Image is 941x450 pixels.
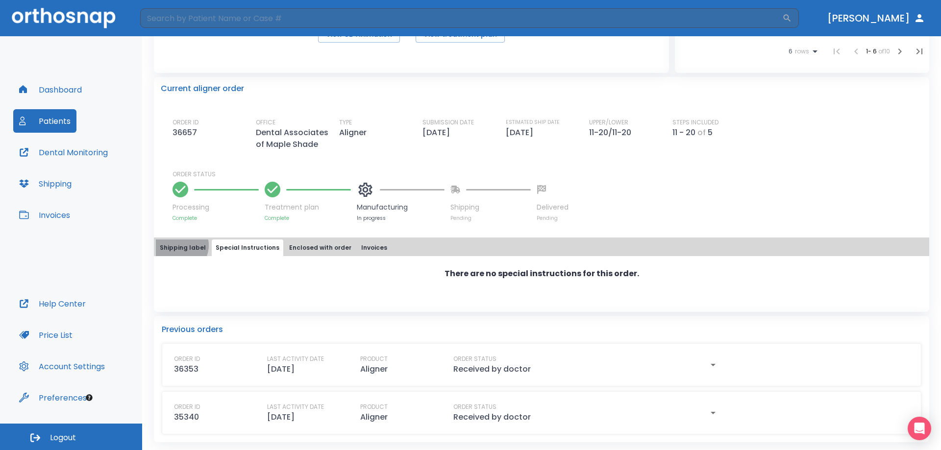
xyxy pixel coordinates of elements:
[339,118,352,127] p: TYPE
[450,202,531,213] p: Shipping
[339,127,371,139] p: Aligner
[537,214,569,222] p: Pending
[140,8,782,28] input: Search by Patient Name or Case #
[360,411,388,423] p: Aligner
[878,47,890,55] span: of 10
[265,214,351,222] p: Complete
[265,202,351,213] p: Treatment plan
[589,118,628,127] p: UPPER/LOWER
[506,118,560,127] p: ESTIMATED SHIP DATE
[537,202,569,213] p: Delivered
[708,127,713,139] p: 5
[453,355,496,363] p: ORDER STATUS
[173,118,198,127] p: ORDER ID
[823,9,929,27] button: [PERSON_NAME]
[697,127,706,139] p: of
[173,214,259,222] p: Complete
[156,239,927,256] div: tabs
[445,268,639,280] p: There are no special instructions for this order.
[174,411,199,423] p: 35340
[908,417,931,440] div: Open Intercom Messenger
[13,141,114,164] button: Dental Monitoring
[13,355,111,378] button: Account Settings
[13,172,77,195] button: Shipping
[506,127,537,139] p: [DATE]
[13,386,93,409] button: Preferences
[156,239,210,256] button: Shipping label
[173,127,201,139] p: 36657
[267,411,295,423] p: [DATE]
[357,214,445,222] p: In progress
[360,403,388,411] p: PRODUCT
[285,239,355,256] button: Enclosed with order
[256,118,275,127] p: OFFICE
[13,78,88,101] button: Dashboard
[450,214,531,222] p: Pending
[174,355,200,363] p: ORDER ID
[453,411,531,423] p: Received by doctor
[360,355,388,363] p: PRODUCT
[453,363,531,375] p: Received by doctor
[13,203,76,227] button: Invoices
[672,127,695,139] p: 11 - 20
[789,48,792,55] span: 6
[50,432,76,443] span: Logout
[792,48,809,55] span: rows
[85,393,94,402] div: Tooltip anchor
[589,127,635,139] p: 11-20/11-20
[256,127,339,150] p: Dental Associates of Maple Shade
[672,118,718,127] p: STEPS INCLUDED
[173,202,259,213] p: Processing
[162,324,921,335] p: Previous orders
[453,403,496,411] p: ORDER STATUS
[212,239,283,256] button: Special Instructions
[13,109,76,133] button: Patients
[13,323,78,347] button: Price List
[422,127,454,139] p: [DATE]
[161,83,244,95] p: Current aligner order
[174,403,200,411] p: ORDER ID
[174,363,198,375] p: 36353
[360,363,388,375] p: Aligner
[267,403,324,411] p: LAST ACTIVITY DATE
[13,292,92,315] button: Help Center
[422,118,474,127] p: SUBMISSION DATE
[267,363,295,375] p: [DATE]
[267,355,324,363] p: LAST ACTIVITY DATE
[173,170,922,179] p: ORDER STATUS
[357,202,445,213] p: Manufacturing
[866,47,878,55] span: 1 - 6
[12,8,116,28] img: Orthosnap
[357,239,391,256] button: Invoices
